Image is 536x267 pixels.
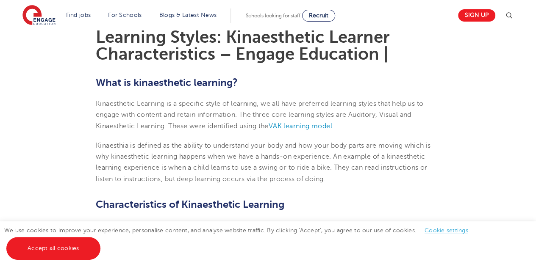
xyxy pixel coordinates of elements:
b: Characteristics of Kinaesthetic Learning [96,198,284,210]
span: inaesthetic learning happens when we have a hands-on experience. An example of a kinaesthetic lea... [96,153,427,183]
h1: Learning Styles: Kinaesthetic Learner Characteristics – Engage Education | [96,29,440,63]
a: Sign up [458,9,495,22]
span: These were identified using the [168,122,268,130]
span: Schools looking for staff [246,13,300,19]
a: VAK learning model [269,122,332,130]
span: We use cookies to improve your experience, personalise content, and analyse website traffic. By c... [4,227,477,251]
a: For Schools [108,12,142,18]
a: Blogs & Latest News [159,12,217,18]
a: Find jobs [66,12,91,18]
a: Cookie settings [425,227,468,234]
a: Recruit [302,10,335,22]
a: Accept all cookies [6,237,100,260]
img: Engage Education [22,5,56,26]
h2: What is kinaesthetic learning? [96,75,440,90]
span: Kinaesthetic Learning is a specific style of learning, we all have preferred learning styles that... [96,100,423,130]
span: Recruit [309,12,328,19]
span: Kinaesthia is defined as the ability to understand your body and how your body parts are moving w... [96,142,431,160]
span: . [332,122,334,130]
